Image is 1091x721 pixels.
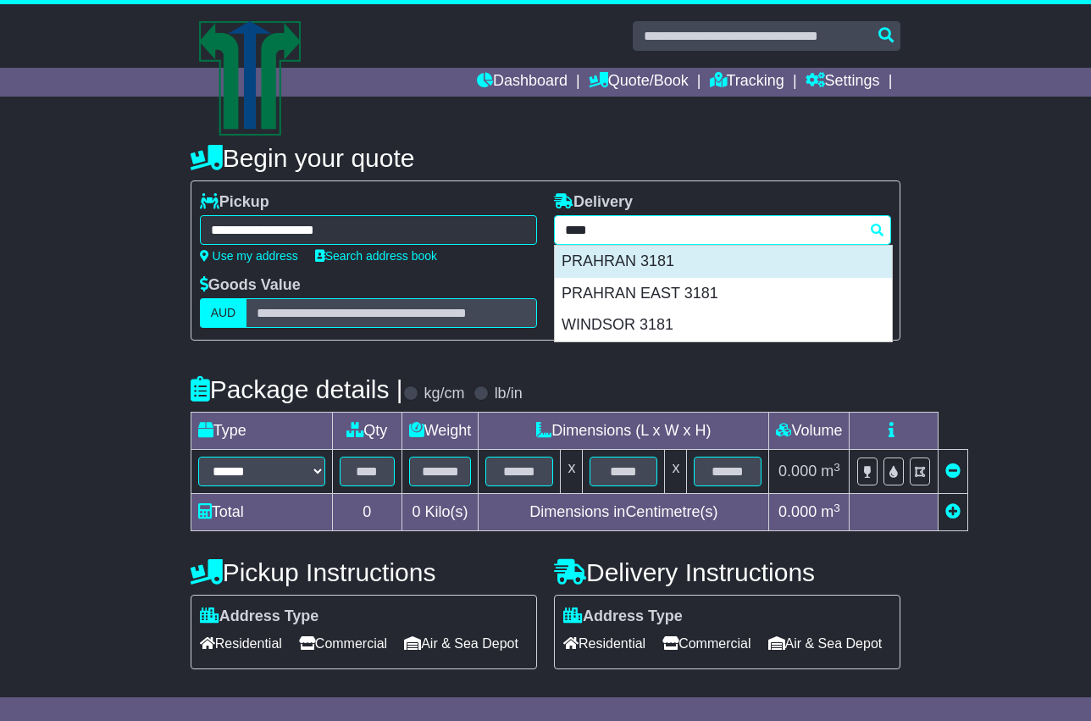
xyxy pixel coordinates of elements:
div: PRAHRAN 3181 [555,246,892,278]
td: x [561,450,583,494]
label: Pickup [200,193,269,212]
span: m [821,503,840,520]
span: 0.000 [778,463,817,480]
h4: Package details | [191,375,403,403]
a: Use my address [200,249,298,263]
h4: Delivery Instructions [554,558,900,586]
span: Air & Sea Depot [768,630,883,657]
td: Volume [769,413,850,450]
a: Search address book [315,249,437,263]
a: Remove this item [945,463,961,480]
a: Add new item [945,503,961,520]
span: Commercial [299,630,387,657]
label: Address Type [200,607,319,626]
span: Residential [200,630,282,657]
td: Type [191,413,332,450]
label: Goods Value [200,276,301,295]
h4: Begin your quote [191,144,901,172]
a: Quote/Book [589,68,689,97]
a: Dashboard [477,68,568,97]
span: Air & Sea Depot [404,630,518,657]
span: 0.000 [778,503,817,520]
td: 0 [332,494,402,531]
a: Tracking [710,68,784,97]
div: PRAHRAN EAST 3181 [555,278,892,310]
td: Total [191,494,332,531]
label: Delivery [554,193,633,212]
label: kg/cm [424,385,465,403]
a: Settings [806,68,880,97]
span: Commercial [662,630,750,657]
label: AUD [200,298,247,328]
td: Kilo(s) [402,494,479,531]
td: Weight [402,413,479,450]
td: Dimensions (L x W x H) [479,413,769,450]
typeahead: Please provide city [554,215,891,245]
span: 0 [413,503,421,520]
span: Residential [563,630,645,657]
sup: 3 [833,502,840,514]
div: WINDSOR 3181 [555,309,892,341]
label: Address Type [563,607,683,626]
span: m [821,463,840,480]
td: Dimensions in Centimetre(s) [479,494,769,531]
td: x [665,450,687,494]
sup: 3 [833,461,840,474]
h4: Pickup Instructions [191,558,537,586]
label: lb/in [495,385,523,403]
td: Qty [332,413,402,450]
